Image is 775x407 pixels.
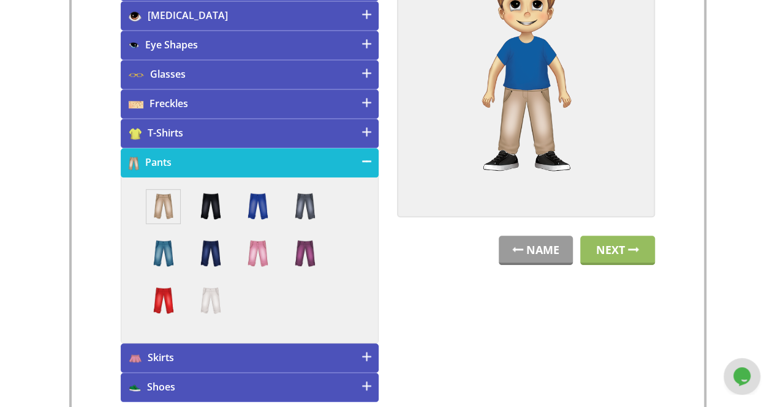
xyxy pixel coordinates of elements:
h4: Freckles [121,89,379,119]
a: Next [580,236,655,265]
h4: Shoes [121,373,379,402]
a: NAME [499,236,573,265]
h4: Eye Shapes [121,31,379,60]
h4: Pants [121,148,379,177]
h4: Glasses [121,60,379,89]
h4: Skirts [121,343,379,373]
iframe: chat widget [724,358,763,395]
h4: T-Shirts [121,119,379,148]
h4: [MEDICAL_DATA] [121,1,379,31]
